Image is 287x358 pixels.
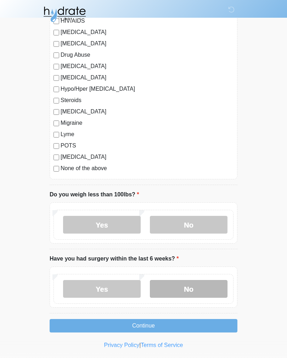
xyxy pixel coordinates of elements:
[54,155,59,160] input: [MEDICAL_DATA]
[43,5,86,23] img: Hydrate IV Bar - Fort Collins Logo
[54,52,59,58] input: Drug Abuse
[61,62,233,71] label: [MEDICAL_DATA]
[54,166,59,172] input: None of the above
[150,216,227,234] label: No
[54,41,59,47] input: [MEDICAL_DATA]
[61,28,233,37] label: [MEDICAL_DATA]
[61,164,233,173] label: None of the above
[104,342,140,348] a: Privacy Policy
[61,51,233,59] label: Drug Abuse
[61,153,233,161] label: [MEDICAL_DATA]
[63,280,141,298] label: Yes
[61,130,233,139] label: Lyme
[54,30,59,35] input: [MEDICAL_DATA]
[50,319,237,332] button: Continue
[54,64,59,69] input: [MEDICAL_DATA]
[141,342,183,348] a: Terms of Service
[61,107,233,116] label: [MEDICAL_DATA]
[54,132,59,138] input: Lyme
[139,342,141,348] a: |
[150,280,227,298] label: No
[54,98,59,104] input: Steroids
[61,96,233,105] label: Steroids
[54,143,59,149] input: POTS
[61,141,233,150] label: POTS
[61,73,233,82] label: [MEDICAL_DATA]
[61,85,233,93] label: Hypo/Hper [MEDICAL_DATA]
[54,75,59,81] input: [MEDICAL_DATA]
[50,190,139,199] label: Do you weigh less than 100lbs?
[54,121,59,126] input: Migraine
[61,119,233,127] label: Migraine
[54,109,59,115] input: [MEDICAL_DATA]
[54,86,59,92] input: Hypo/Hper [MEDICAL_DATA]
[61,39,233,48] label: [MEDICAL_DATA]
[63,216,141,234] label: Yes
[50,254,179,263] label: Have you had surgery within the last 6 weeks?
